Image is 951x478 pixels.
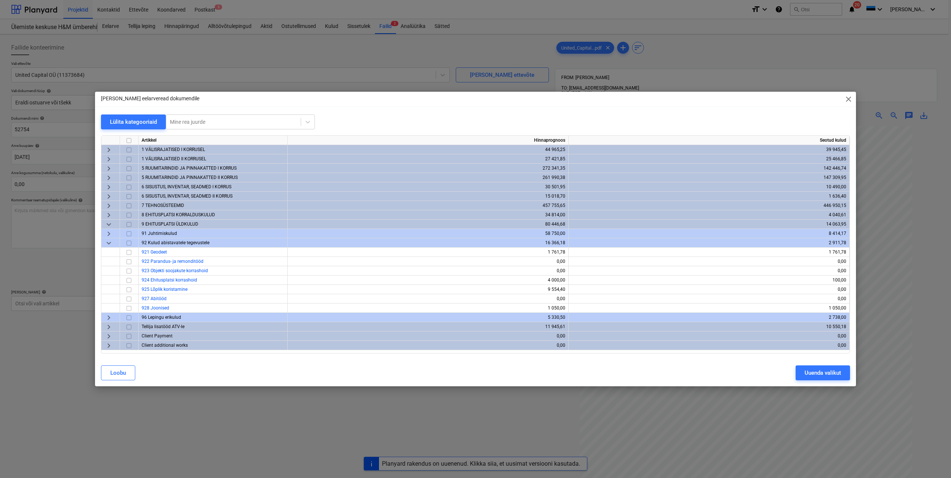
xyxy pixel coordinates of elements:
[572,220,846,229] div: 14 063,95
[104,164,113,173] span: keyboard_arrow_right
[572,154,846,164] div: 25 466,85
[572,266,846,276] div: 0,00
[572,182,846,192] div: 10 490,00
[291,313,565,322] div: 5 330,50
[142,147,205,152] span: 1 VÄLISRAJATISED I KORRUSEL
[572,331,846,341] div: 0,00
[291,304,565,313] div: 1 050,00
[142,333,173,339] span: Client Payment
[110,368,126,378] div: Loobu
[142,259,203,264] a: 922 Parandus- ja remonditööd
[291,173,565,182] div: 261 990,38
[291,145,565,154] div: 44 965,25
[291,341,565,350] div: 0,00
[142,175,238,180] span: 5 RUUMITARINDID JA PINNAKATTED II KORRUS
[291,238,565,248] div: 16 366,18
[291,266,565,276] div: 0,00
[142,305,169,311] a: 928 Joonised
[291,182,565,192] div: 30 501,95
[291,220,565,229] div: 80 446,68
[805,368,841,378] div: Uuenda valikut
[572,276,846,285] div: 100,00
[104,211,113,220] span: keyboard_arrow_right
[291,192,565,201] div: 15 018,70
[101,365,135,380] button: Loobu
[142,287,187,292] a: 925 Lõplik koristamine
[288,136,569,145] div: Hinnaprognoos
[142,277,197,283] a: 924 Ehitusplatsi korrashoid
[572,173,846,182] div: 147 309,95
[572,257,846,266] div: 0,00
[104,183,113,192] span: keyboard_arrow_right
[142,231,177,236] span: 91 Juhtimiskulud
[291,210,565,220] div: 34 814,00
[572,313,846,322] div: 2 738,00
[796,365,850,380] button: Uuenda valikut
[142,184,231,189] span: 6 SISUSTUS, INVENTAR, SEADMED I KORRUS
[104,155,113,164] span: keyboard_arrow_right
[572,201,846,210] div: 446 950,15
[291,285,565,294] div: 9 554,40
[572,192,846,201] div: 1 636,40
[291,229,565,238] div: 58 750,00
[142,156,206,161] span: 1 VÄLISRAJATISED II KORRUSEL
[142,212,215,217] span: 8 EHITUSPLATSI KORRALDUSKULUD
[142,315,181,320] span: 96 Lepingu erikulud
[291,201,565,210] div: 457 755,65
[291,331,565,341] div: 0,00
[569,136,850,145] div: Seotud kulud
[104,229,113,238] span: keyboard_arrow_right
[572,304,846,313] div: 1 050,00
[104,239,113,248] span: keyboard_arrow_down
[291,294,565,304] div: 0,00
[104,173,113,182] span: keyboard_arrow_right
[104,220,113,229] span: keyboard_arrow_down
[101,114,166,129] button: Lülita kategooriaid
[104,145,113,154] span: keyboard_arrow_right
[142,343,188,348] span: Client additional works
[844,95,853,104] span: close
[104,313,113,322] span: keyboard_arrow_right
[572,285,846,294] div: 0,00
[572,164,846,173] div: 142 446,74
[291,164,565,173] div: 272 341,35
[142,203,184,208] span: 7 TEHNOSÜSTEEMID
[572,341,846,350] div: 0,00
[291,322,565,331] div: 11 945,61
[572,229,846,238] div: 8 414,17
[572,322,846,331] div: 10 550,18
[142,249,167,255] a: 921 Geodeet
[572,145,846,154] div: 39 945,45
[104,332,113,341] span: keyboard_arrow_right
[139,136,288,145] div: Artikkel
[104,201,113,210] span: keyboard_arrow_right
[142,324,184,329] span: Tellija lisatööd ATV-le
[291,276,565,285] div: 4 000,00
[104,341,113,350] span: keyboard_arrow_right
[572,248,846,257] div: 1 761,78
[291,154,565,164] div: 27 421,85
[291,248,565,257] div: 1 761,78
[572,294,846,304] div: 0,00
[142,268,208,273] a: 923 Objekti soojakute korrashoid
[572,238,846,248] div: 2 911,78
[291,257,565,266] div: 0,00
[104,192,113,201] span: keyboard_arrow_right
[142,296,167,301] a: 927 Abitööd
[142,221,198,227] span: 9 EHITUSPLATSI ÜLDKULUD
[142,166,237,171] span: 5 RUUMITARINDID JA PINNAKATTED I KORRUS
[101,95,199,103] p: [PERSON_NAME] eelarveread dokumendile
[142,240,209,245] span: 92 Kulud abistavatele tegevustele
[572,210,846,220] div: 4 040,61
[142,194,233,199] span: 6 SISUSTUS, INVENTAR, SEADMED II KORRUS
[104,323,113,331] span: keyboard_arrow_right
[110,117,157,127] div: Lülita kategooriaid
